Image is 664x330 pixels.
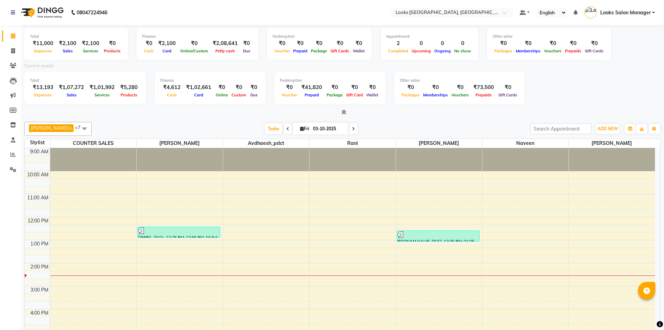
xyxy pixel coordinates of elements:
[24,63,54,69] label: Current month
[30,78,140,83] div: Total
[214,49,237,53] span: Petty cash
[325,83,344,91] div: ₹0
[79,39,102,47] div: ₹2,100
[450,83,471,91] div: ₹0
[303,93,321,97] span: Prepaid
[471,83,497,91] div: ₹73,500
[280,93,299,97] span: Voucher
[117,83,140,91] div: ₹5,280
[249,93,259,97] span: Due
[410,39,433,47] div: 0
[542,49,563,53] span: Vouchers
[493,39,514,47] div: ₹0
[569,139,655,148] span: [PERSON_NAME]
[452,39,473,47] div: 0
[311,124,346,134] input: 2025-10-03
[142,49,155,53] span: Cash
[365,93,380,97] span: Wallet
[344,93,365,97] span: Gift Card
[329,49,351,53] span: Gift Cards
[563,49,583,53] span: Prepaids
[280,83,299,91] div: ₹0
[29,240,50,248] div: 1:00 PM
[400,93,421,97] span: Packages
[137,139,223,148] span: [PERSON_NAME]
[583,39,605,47] div: ₹0
[25,139,50,146] div: Stylist
[421,93,450,97] span: Memberships
[329,39,351,47] div: ₹0
[433,49,452,53] span: Ongoing
[397,231,480,241] div: POONAM GAUR, TK02, 12:35 PM-01:05 PM, Stylist Cut(F)
[482,139,568,148] span: Naveen
[563,39,583,47] div: ₹0
[26,217,50,225] div: 12:00 PM
[531,123,592,134] input: Search Appointment
[50,139,136,148] span: COUNTER SALES
[291,39,309,47] div: ₹0
[30,34,122,39] div: Total
[310,139,396,148] span: rani
[26,171,50,178] div: 10:00 AM
[29,148,50,155] div: 9:00 AM
[81,49,100,53] span: Services
[597,126,618,131] span: ADD NEW
[265,123,282,134] span: Today
[29,309,50,317] div: 4:00 PM
[351,39,366,47] div: ₹0
[386,49,410,53] span: Completed
[75,125,86,130] span: +7
[273,39,291,47] div: ₹0
[29,286,50,294] div: 3:00 PM
[160,78,260,83] div: Finance
[142,39,155,47] div: ₹0
[192,93,205,97] span: Card
[351,49,366,53] span: Wallet
[344,83,365,91] div: ₹0
[32,93,54,97] span: Expenses
[493,34,605,39] div: Other sales
[396,139,482,148] span: [PERSON_NAME]
[400,83,421,91] div: ₹0
[161,49,173,53] span: Card
[514,49,542,53] span: Memberships
[421,83,450,91] div: ₹0
[600,9,651,16] span: Looks Salon Manager
[102,49,122,53] span: Products
[497,93,519,97] span: Gift Cards
[433,39,452,47] div: 0
[30,39,56,47] div: ₹11,000
[309,49,329,53] span: Package
[299,83,325,91] div: ₹41,820
[68,125,71,131] a: x
[87,83,117,91] div: ₹1,01,992
[474,93,494,97] span: Prepaids
[138,227,220,237] div: DEEPA, TK01, 12:25 PM-12:55 PM, Stylist Cut(F)
[18,3,66,22] img: logo
[56,83,87,91] div: ₹1,07,272
[61,49,75,53] span: Sales
[214,83,230,91] div: ₹0
[452,49,473,53] span: No show
[273,34,366,39] div: Redemption
[165,93,178,97] span: Cash
[155,39,178,47] div: ₹2,100
[142,34,253,39] div: Finance
[493,49,514,53] span: Packages
[214,93,230,97] span: Online
[291,49,309,53] span: Prepaid
[29,263,50,271] div: 2:00 PM
[241,49,252,53] span: Due
[178,49,210,53] span: Online/Custom
[30,83,56,91] div: ₹13,193
[583,49,605,53] span: Gift Cards
[386,34,473,39] div: Appointment
[26,194,50,201] div: 11:00 AM
[325,93,344,97] span: Package
[230,93,248,97] span: Custom
[280,78,380,83] div: Redemption
[56,39,79,47] div: ₹2,100
[400,78,519,83] div: Other sales
[497,83,519,91] div: ₹0
[514,39,542,47] div: ₹0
